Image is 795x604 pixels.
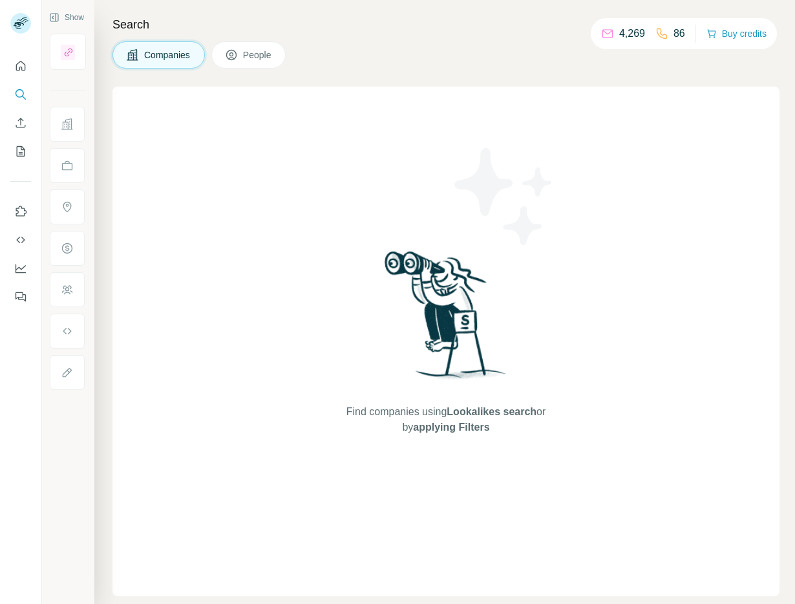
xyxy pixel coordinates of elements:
button: My lists [10,140,31,163]
span: Companies [144,49,191,61]
span: Lookalikes search [447,406,536,417]
button: Show [40,8,93,27]
button: Enrich CSV [10,111,31,135]
h4: Search [112,16,779,34]
button: Buy credits [706,25,767,43]
span: Find companies using or by [343,404,549,435]
span: applying Filters [413,422,489,433]
button: Dashboard [10,257,31,280]
button: Use Surfe API [10,228,31,252]
img: Surfe Illustration - Woman searching with binoculars [379,248,513,392]
button: Quick start [10,54,31,78]
p: 4,269 [619,26,645,41]
button: Feedback [10,285,31,308]
img: Surfe Illustration - Stars [446,138,562,255]
span: People [243,49,273,61]
button: Use Surfe on LinkedIn [10,200,31,223]
button: Search [10,83,31,106]
p: 86 [673,26,685,41]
